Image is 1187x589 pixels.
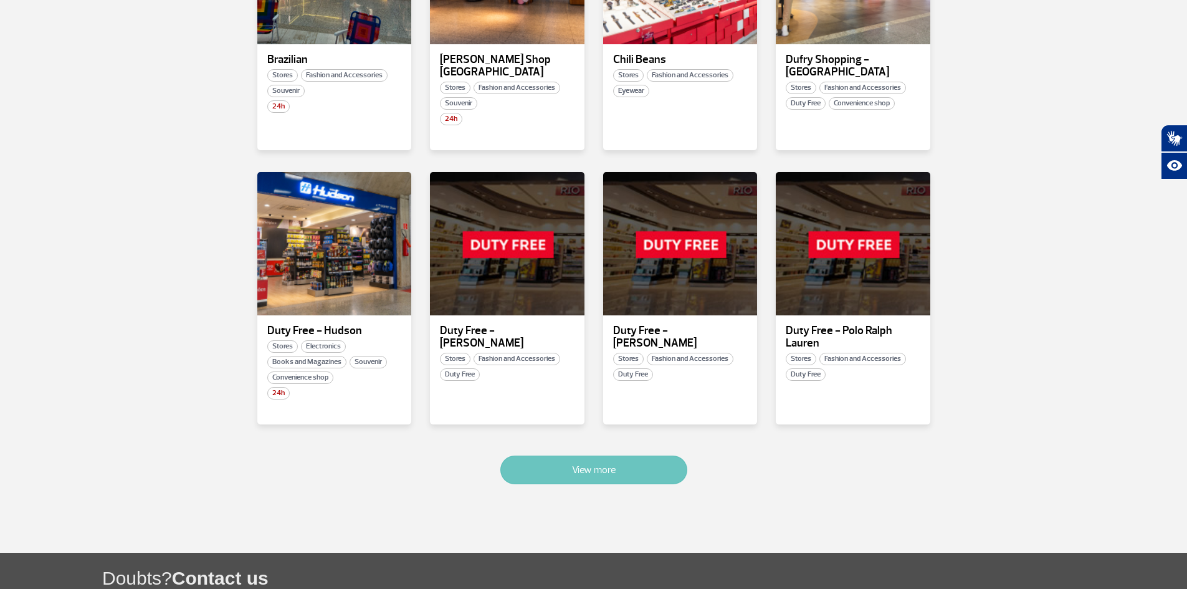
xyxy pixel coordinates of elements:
[618,86,644,95] font: Eyewear
[824,83,901,92] font: Fashion and Accessories
[272,70,293,80] font: Stores
[445,83,465,92] font: Stores
[445,114,457,123] font: 24h
[440,52,551,79] font: [PERSON_NAME] Shop [GEOGRAPHIC_DATA]
[267,52,308,67] font: Brazilian
[618,354,639,363] font: Stores
[445,354,465,363] font: Stores
[500,456,687,484] button: View more
[618,370,648,379] font: Duty Free
[479,354,555,363] font: Fashion and Accessories
[272,373,328,382] font: Convenience shop
[786,323,892,350] font: Duty Free - Polo Ralph Lauren
[791,98,821,108] font: Duty Free
[1161,125,1187,180] div: Hand Talk accessibility plugin.
[445,370,475,379] font: Duty Free
[440,323,523,350] font: Duty Free - [PERSON_NAME]
[272,86,300,95] font: Souvenir
[652,354,728,363] font: Fashion and Accessories
[613,323,697,350] font: Duty Free - [PERSON_NAME]
[572,464,616,476] font: View more
[102,568,172,588] font: Doubts?
[272,102,285,111] font: 24h
[355,357,382,366] font: Souvenir
[1161,125,1187,152] button: Open sign language translator.
[272,388,285,398] font: 24h
[1161,152,1187,180] button: Open assistive resources.
[786,52,889,79] font: Dufry Shopping - [GEOGRAPHIC_DATA]
[824,354,901,363] font: Fashion and Accessories
[791,370,821,379] font: Duty Free
[306,342,341,351] font: Electronics
[791,83,811,92] font: Stores
[479,83,555,92] font: Fashion and Accessories
[791,354,811,363] font: Stores
[267,323,362,338] font: Duty Free - Hudson
[306,70,383,80] font: Fashion and Accessories
[445,98,472,108] font: Souvenir
[272,357,341,366] font: Books and Magazines
[172,568,269,588] font: Contact us
[613,52,666,67] font: Chili Beans
[834,98,890,108] font: Convenience shop
[272,342,293,351] font: Stores
[618,70,639,80] font: Stores
[652,70,728,80] font: Fashion and Accessories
